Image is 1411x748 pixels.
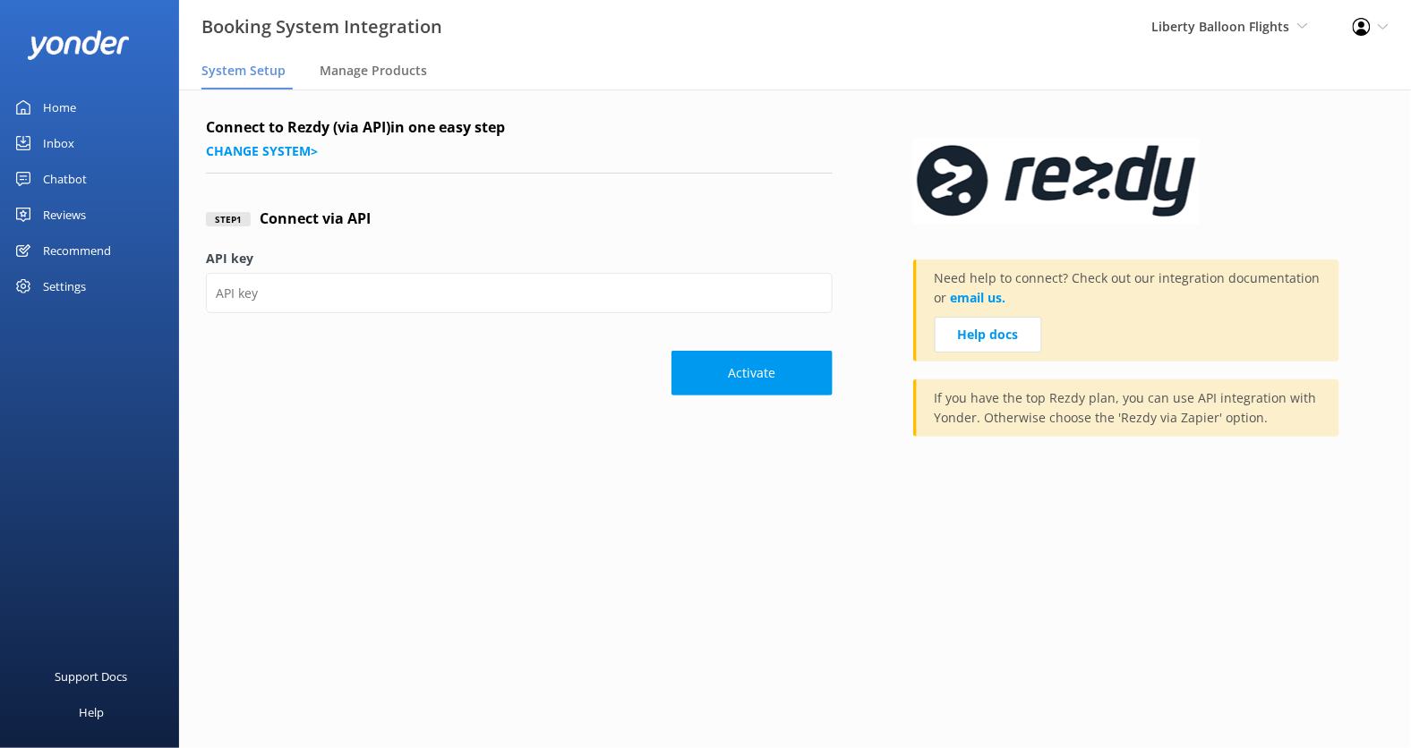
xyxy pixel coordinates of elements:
div: Reviews [43,197,86,233]
div: Chatbot [43,161,87,197]
button: Activate [671,351,833,395]
span: Liberty Balloon Flights [1152,18,1290,35]
span: System Setup [201,62,286,80]
a: Help docs [935,317,1042,353]
div: If you have the top Rezdy plan, you can use API integration with Yonder. Otherwise choose the 'Re... [913,379,1339,437]
div: Settings [43,268,86,304]
h4: Connect to Rezdy (via API) in one easy step [206,116,833,140]
a: email us. [951,289,1006,306]
input: API key [206,273,833,313]
img: 1624324453..png [913,116,1205,242]
div: Support Docs [56,659,128,694]
h4: Connect via API [260,208,371,231]
div: Inbox [43,125,74,161]
div: Recommend [43,233,111,268]
div: Step 1 [206,212,251,226]
div: Help [79,694,104,730]
span: Manage Products [320,62,427,80]
a: Change system> [206,142,318,159]
label: API key [206,249,833,268]
p: Need help to connect? Check out our integration documentation or [935,268,1321,317]
img: yonder-white-logo.png [27,30,130,60]
div: Home [43,89,76,125]
h3: Booking System Integration [201,13,442,41]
